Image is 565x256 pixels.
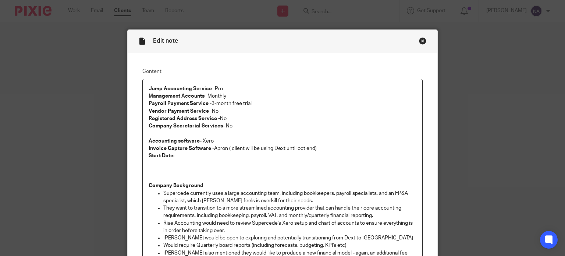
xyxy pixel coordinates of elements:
[149,85,417,92] p: - Pro
[149,153,174,158] strong: Start Date:
[149,100,417,107] p: 3-month free trial
[149,108,417,115] p: No
[142,68,423,75] label: Content
[149,101,212,106] strong: Payroll Payment Service -
[149,115,417,122] p: No
[149,137,417,145] p: - Xero
[149,145,417,152] p: Apron ( client will be using Dext until oct end)
[149,123,223,129] strong: Company Secretarial Services
[149,183,203,188] strong: Company Background
[149,138,200,144] strong: Accounting software
[149,92,417,100] p: Monthly
[149,109,212,114] strong: Vendor Payment Service -
[163,220,417,235] p: Rise Accounting would need to review Supercede's Xero setup and chart of accounts to ensure every...
[419,37,426,45] div: Close this dialog window
[149,94,207,99] strong: Management Accounts -
[149,116,220,121] strong: Registered Address Service -
[163,204,417,220] p: They want to transition to a more streamlined accounting provider that can handle their core acco...
[163,234,417,242] p: [PERSON_NAME] would be open to exploring and potentially transitioning from Dext to [GEOGRAPHIC_D...
[149,146,214,151] strong: Invoice Capture Software -
[153,38,178,44] span: Edit note
[163,242,417,249] p: Would require Quarterly board reports (including forecasts, budgeting, KPI's etc)
[149,86,212,91] strong: Jump Accounting Service
[149,122,417,130] p: - No
[163,190,417,205] p: Supercede currently uses a large accounting team, including bookkeepers, payroll specialists, and...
